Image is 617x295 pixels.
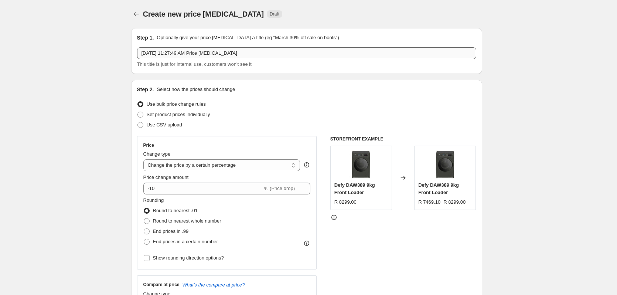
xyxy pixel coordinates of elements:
span: Show rounding direction options? [153,255,224,261]
img: defy-daw389-9kg-front-loader-364526_80x.jpg [430,150,460,179]
span: Defy DAW389 9kg Front Loader [418,182,459,195]
h2: Step 2. [137,86,154,93]
span: Use CSV upload [147,122,182,128]
span: Round to nearest whole number [153,218,221,224]
span: % (Price drop) [264,186,295,191]
span: End prices in a certain number [153,239,218,244]
p: Optionally give your price [MEDICAL_DATA] a title (eg "March 30% off sale on boots") [157,34,339,41]
div: R 8299.00 [334,199,357,206]
span: Use bulk price change rules [147,101,206,107]
div: R 7469.10 [418,199,440,206]
div: help [303,161,310,169]
h3: Compare at price [143,282,180,288]
span: End prices in .99 [153,228,189,234]
input: 30% off holiday sale [137,47,476,59]
span: Defy DAW389 9kg Front Loader [334,182,375,195]
span: Round to nearest .01 [153,208,198,213]
h6: STOREFRONT EXAMPLE [330,136,476,142]
strike: R 8299.00 [443,199,466,206]
img: defy-daw389-9kg-front-loader-364526_80x.jpg [346,150,376,179]
span: This title is just for internal use, customers won't see it [137,61,252,67]
span: Change type [143,151,171,157]
h2: Step 1. [137,34,154,41]
p: Select how the prices should change [157,86,235,93]
span: Create new price [MEDICAL_DATA] [143,10,264,18]
input: -15 [143,183,263,194]
span: Rounding [143,197,164,203]
span: Price change amount [143,174,189,180]
button: What's the compare at price? [183,282,245,288]
span: Draft [270,11,279,17]
span: Set product prices individually [147,112,210,117]
button: Price change jobs [131,9,142,19]
h3: Price [143,142,154,148]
